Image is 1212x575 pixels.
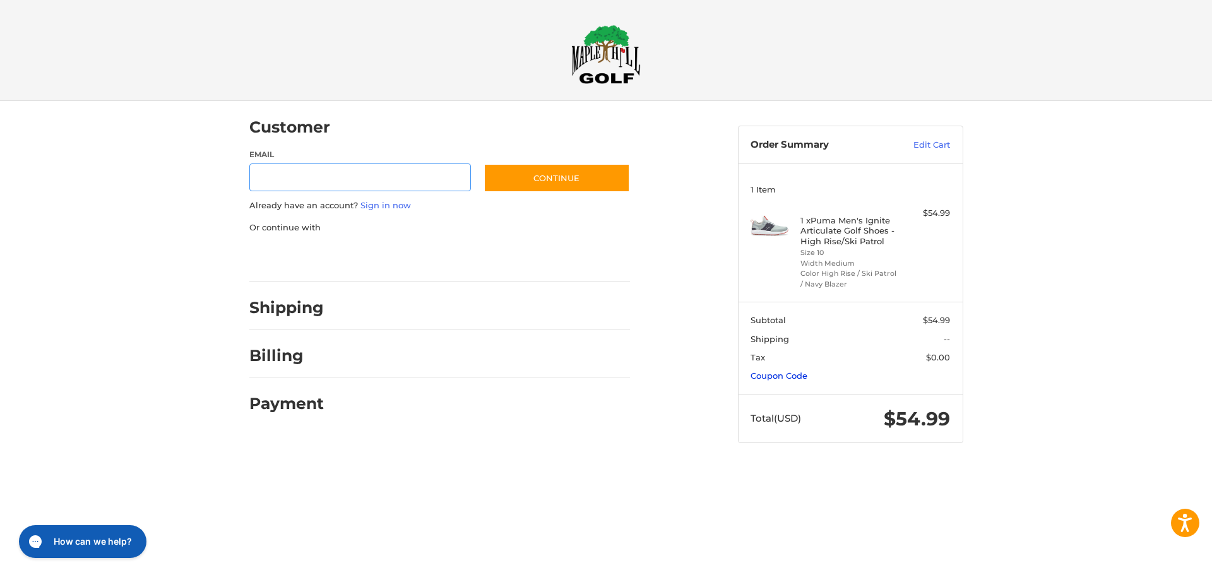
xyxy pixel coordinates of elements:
[352,246,447,269] iframe: PayPal-paylater
[923,315,950,325] span: $54.99
[249,394,324,413] h2: Payment
[800,247,897,258] li: Size 10
[751,139,886,151] h3: Order Summary
[249,117,330,137] h2: Customer
[751,334,789,344] span: Shipping
[751,352,765,362] span: Tax
[459,246,554,269] iframe: PayPal-venmo
[800,268,897,289] li: Color High Rise / Ski Patrol / Navy Blazer
[900,207,950,220] div: $54.99
[751,184,950,194] h3: 1 Item
[944,334,950,344] span: --
[13,521,150,562] iframe: Gorgias live chat messenger
[800,258,897,269] li: Width Medium
[571,25,641,84] img: Maple Hill Golf
[249,346,323,365] h2: Billing
[249,298,324,317] h2: Shipping
[1108,541,1212,575] iframe: Google Customer Reviews
[360,200,411,210] a: Sign in now
[249,149,472,160] label: Email
[249,199,630,212] p: Already have an account?
[884,407,950,430] span: $54.99
[751,370,807,381] a: Coupon Code
[800,215,897,246] h4: 1 x Puma Men's Ignite Articulate Golf Shoes - High Rise/Ski Patrol
[926,352,950,362] span: $0.00
[245,246,340,269] iframe: PayPal-paypal
[249,222,630,234] p: Or continue with
[886,139,950,151] a: Edit Cart
[751,315,786,325] span: Subtotal
[751,412,801,424] span: Total (USD)
[484,163,630,193] button: Continue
